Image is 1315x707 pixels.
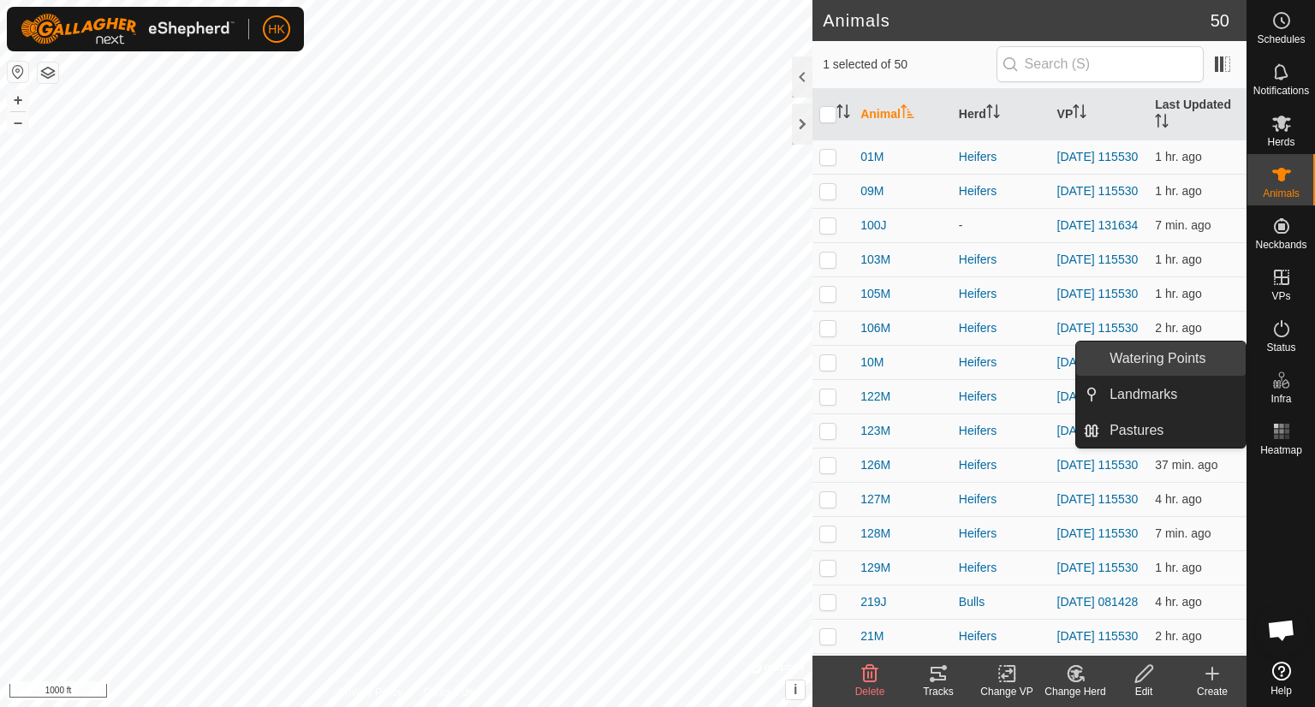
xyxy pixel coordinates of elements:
button: i [786,680,805,699]
div: Tracks [904,684,973,699]
a: [DATE] 115530 [1057,424,1139,437]
a: [DATE] 115530 [1057,150,1139,163]
th: Last Updated [1148,89,1247,140]
span: i [794,682,797,697]
th: VP [1050,89,1149,140]
div: Heifers [959,490,1044,508]
div: Heifers [959,422,1044,440]
span: Aug 30, 2025, 6:32 PM [1155,150,1202,163]
div: Heifers [959,388,1044,406]
span: HK [268,21,284,39]
div: Heifers [959,182,1044,200]
span: 105M [860,285,890,303]
p-sorticon: Activate to sort [1073,107,1086,121]
img: Gallagher Logo [21,14,235,45]
span: 129M [860,559,890,577]
span: Aug 30, 2025, 7:32 PM [1155,458,1217,472]
span: Herds [1267,137,1294,147]
span: Aug 30, 2025, 6:32 PM [1155,253,1202,266]
span: 01M [860,148,884,166]
button: Map Layers [38,62,58,83]
span: 100J [860,217,886,235]
a: [DATE] 115530 [1057,458,1139,472]
div: Heifers [959,285,1044,303]
div: Change Herd [1041,684,1110,699]
h2: Animals [823,10,1211,31]
span: 128M [860,525,890,543]
div: Change VP [973,684,1041,699]
a: [DATE] 115530 [1057,321,1139,335]
a: Watering Points [1099,342,1246,376]
a: Open chat [1256,604,1307,656]
a: [DATE] 115530 [1057,253,1139,266]
p-sorticon: Activate to sort [901,107,914,121]
div: Edit [1110,684,1178,699]
span: Aug 30, 2025, 6:02 PM [1155,629,1202,643]
span: Aug 30, 2025, 8:02 PM [1155,218,1211,232]
span: Aug 30, 2025, 7:03 PM [1155,561,1202,574]
button: Reset Map [8,62,28,82]
a: [DATE] 115530 [1057,629,1139,643]
p-sorticon: Activate to sort [986,107,1000,121]
span: 50 [1211,8,1229,33]
a: [DATE] 081428 [1057,595,1139,609]
span: 21M [860,627,884,645]
span: Neckbands [1255,240,1306,250]
span: 126M [860,456,890,474]
div: Heifers [959,148,1044,166]
span: Animals [1263,188,1300,199]
div: Create [1178,684,1247,699]
span: 219J [860,593,886,611]
span: VPs [1271,291,1290,301]
button: + [8,90,28,110]
th: Herd [952,89,1050,140]
th: Animal [854,89,952,140]
span: 106M [860,319,890,337]
span: Help [1270,686,1292,696]
span: Aug 30, 2025, 8:02 PM [1155,526,1211,540]
span: Watering Points [1110,348,1205,369]
span: Landmarks [1110,384,1177,405]
div: Heifers [959,353,1044,371]
span: Aug 30, 2025, 3:32 PM [1155,595,1202,609]
span: Aug 30, 2025, 7:02 PM [1155,287,1202,300]
div: - [959,217,1044,235]
a: Privacy Policy [339,685,403,700]
a: [DATE] 131634 [1057,218,1139,232]
a: [DATE] 115530 [1057,492,1139,506]
span: Notifications [1253,86,1309,96]
div: Heifers [959,525,1044,543]
span: Heatmap [1260,445,1302,455]
li: Pastures [1076,413,1246,448]
button: – [8,112,28,133]
span: Aug 30, 2025, 4:02 PM [1155,492,1202,506]
span: 1 selected of 50 [823,56,996,74]
a: Help [1247,655,1315,703]
div: Heifers [959,559,1044,577]
span: Schedules [1257,34,1305,45]
div: Heifers [959,319,1044,337]
span: 123M [860,422,890,440]
input: Search (S) [997,46,1204,82]
a: [DATE] 115530 [1057,389,1139,403]
a: [DATE] 115530 [1057,355,1139,369]
a: Pastures [1099,413,1246,448]
span: Aug 30, 2025, 6:02 PM [1155,321,1202,335]
a: [DATE] 115530 [1057,184,1139,198]
span: Aug 30, 2025, 6:32 PM [1155,184,1202,198]
span: 122M [860,388,890,406]
a: Contact Us [423,685,473,700]
p-sorticon: Activate to sort [1155,116,1169,130]
span: 127M [860,490,890,508]
li: Landmarks [1076,377,1246,412]
a: Landmarks [1099,377,1246,412]
span: Pastures [1110,420,1163,441]
p-sorticon: Activate to sort [836,107,850,121]
div: Heifers [959,251,1044,269]
a: [DATE] 115530 [1057,561,1139,574]
span: 10M [860,353,884,371]
span: Status [1266,342,1295,353]
a: [DATE] 115530 [1057,287,1139,300]
div: Bulls [959,593,1044,611]
li: Watering Points [1076,342,1246,376]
